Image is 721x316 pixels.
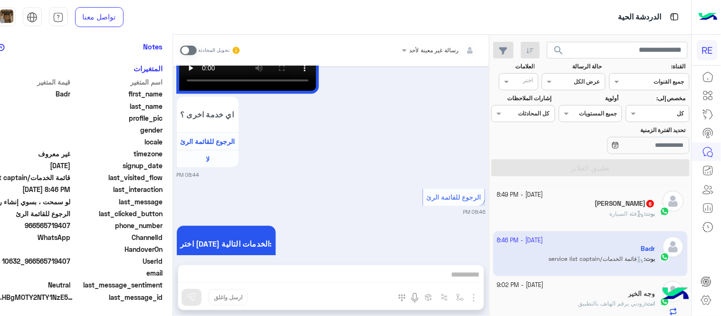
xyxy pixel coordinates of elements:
[27,12,38,23] img: tab
[72,149,163,159] span: timezone
[144,42,163,51] h6: Notes
[72,77,163,87] span: اسم المتغير
[72,125,163,135] span: gender
[659,278,692,311] img: hulul-logo.png
[72,89,163,99] span: first_name
[660,207,670,216] img: WhatsApp
[627,94,686,103] label: مخصص إلى:
[409,47,459,54] span: رسالة غير معينة لأحد
[72,268,163,278] span: email
[647,200,654,208] span: 6
[497,191,543,200] small: [DATE] - 8:49 PM
[463,208,485,216] small: 08:46 PM
[180,239,272,248] span: اختر [DATE] الخدمات التالية:
[647,300,655,307] span: انت
[663,191,684,212] img: defaultAdmin.png
[610,210,644,217] span: فئة السيارة
[493,94,552,103] label: إشارات الملاحظات
[72,280,163,290] span: last_message_sentiment
[72,256,163,266] span: UserId
[427,193,481,201] span: الرجوع للقائمة الرئ
[72,244,163,254] span: HandoverOn
[72,101,163,111] span: last_name
[53,12,64,23] img: tab
[181,137,235,145] span: الرجوع للقائمة الرئ
[646,210,655,217] span: بوت
[49,7,68,27] a: tab
[660,297,670,306] img: WhatsApp
[669,11,681,23] img: tab
[72,161,163,171] span: signup_date
[610,62,686,71] label: القناة:
[547,42,570,62] button: search
[543,62,602,71] label: حالة الرسالة
[206,155,210,163] span: لا
[75,7,124,27] a: تواصل معنا
[553,45,564,56] span: search
[72,184,163,194] span: last_interaction
[497,281,544,290] small: [DATE] - 9:02 PM
[697,40,718,60] div: RE
[72,209,163,219] span: last_clicked_button
[523,76,535,87] div: اختر
[491,159,690,176] button: تطبيق الفلاتر
[618,11,662,24] p: الدردشة الحية
[198,47,230,54] small: تحويل المحادثة
[72,137,163,147] span: locale
[72,220,163,230] span: phone_number
[493,62,535,71] label: العلامات
[560,126,686,134] label: تحديد الفترة الزمنية
[134,64,163,73] h6: المتغيرات
[72,232,163,242] span: ChannelId
[595,200,655,208] h5: ابو خالد
[180,110,235,119] span: اي خدمة اخرى ؟
[176,171,199,179] small: 08:44 PM
[628,290,655,298] h5: وجه الخير
[578,300,645,307] span: زودني برقم الهاتف بالتطبيق
[560,94,619,103] label: أولوية
[645,300,655,307] b: :
[72,197,163,207] span: last_message
[699,7,718,27] img: Logo
[72,172,163,182] span: last_visited_flow
[77,292,163,302] span: last_message_id
[209,289,248,306] button: ارسل واغلق
[644,210,655,217] b: :
[72,113,163,123] span: profile_pic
